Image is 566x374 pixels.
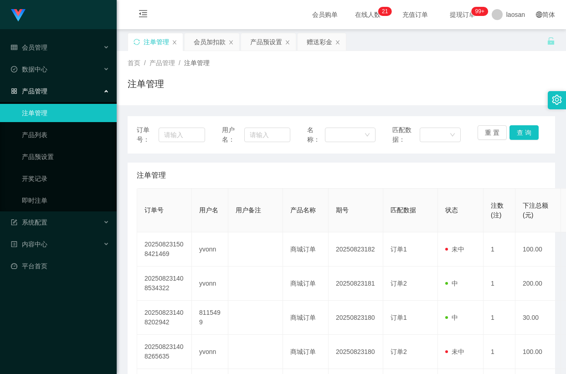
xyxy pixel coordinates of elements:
td: 30.00 [515,301,561,335]
td: 20250823181 [329,266,383,301]
div: 产品预设置 [250,33,282,51]
i: 图标: sync [134,39,140,45]
p: 1 [385,7,388,16]
span: 状态 [445,206,458,214]
span: 系统配置 [11,219,47,226]
div: 赠送彩金 [307,33,332,51]
td: 202508231408265635 [137,335,192,369]
span: 首页 [128,59,140,67]
span: 未中 [445,348,464,355]
span: 订单1 [391,246,407,253]
i: 图标: close [172,40,177,45]
span: 注数(注) [491,202,504,219]
td: 20250823182 [329,232,383,266]
i: 图标: down [450,132,455,138]
span: 产品名称 [290,206,316,214]
span: 匹配数据 [391,206,416,214]
a: 产品列表 [22,126,109,144]
a: 图标: dashboard平台首页 [11,257,109,275]
span: 未中 [445,246,464,253]
i: 图标: down [365,132,370,138]
td: 20250823180 [329,301,383,335]
span: 期号 [336,206,349,214]
span: 名称： [307,125,325,144]
span: 中 [445,280,458,287]
input: 请输入 [159,128,205,142]
span: 提现订单 [445,11,480,18]
sup: 933 [472,7,488,16]
span: 充值订单 [398,11,432,18]
span: 下注总额(元) [523,202,548,219]
span: 用户备注 [236,206,261,214]
td: 商城订单 [283,232,329,266]
span: 订单2 [391,280,407,287]
td: 100.00 [515,335,561,369]
span: 订单号： [137,125,159,144]
i: 图标: check-circle-o [11,66,17,72]
i: 图标: close [335,40,340,45]
i: 图标: profile [11,241,17,247]
td: 8115499 [192,301,228,335]
input: 请输入 [244,128,290,142]
span: 产品管理 [11,87,47,95]
td: 20250823180 [329,335,383,369]
td: 200.00 [515,266,561,301]
span: 用户名 [199,206,218,214]
td: 1 [484,335,515,369]
i: 图标: form [11,219,17,225]
span: 注单管理 [137,170,166,181]
td: yvonn [192,232,228,266]
td: yvonn [192,266,228,301]
i: 图标: unlock [547,37,555,45]
a: 即时注单 [22,191,109,210]
span: 订单号 [144,206,164,214]
div: 会员加扣款 [194,33,226,51]
button: 重 置 [478,125,507,140]
i: 图标: appstore-o [11,88,17,94]
td: yvonn [192,335,228,369]
span: 中 [445,314,458,321]
i: 图标: close [228,40,234,45]
i: 图标: global [536,11,542,18]
span: / [179,59,180,67]
span: 订单1 [391,314,407,321]
img: logo.9652507e.png [11,9,26,22]
p: 2 [382,7,385,16]
span: 注单管理 [184,59,210,67]
i: 图标: setting [552,95,562,105]
td: 商城订单 [283,301,329,335]
a: 注单管理 [22,104,109,122]
h1: 注单管理 [128,77,164,91]
td: 100.00 [515,232,561,266]
span: 产品管理 [149,59,175,67]
td: 1 [484,232,515,266]
td: 202508231408534322 [137,266,192,301]
span: 匹配数据： [392,125,420,144]
td: 202508231508421469 [137,232,192,266]
span: 内容中心 [11,241,47,248]
div: 注单管理 [144,33,169,51]
span: / [144,59,146,67]
td: 202508231408202942 [137,301,192,335]
td: 1 [484,266,515,301]
i: 图标: menu-fold [128,0,159,30]
i: 图标: table [11,44,17,51]
span: 订单2 [391,348,407,355]
span: 用户名： [222,125,244,144]
td: 商城订单 [283,266,329,301]
td: 1 [484,301,515,335]
i: 图标: close [285,40,290,45]
td: 商城订单 [283,335,329,369]
span: 会员管理 [11,44,47,51]
a: 产品预设置 [22,148,109,166]
a: 开奖记录 [22,169,109,188]
button: 查 询 [509,125,539,140]
sup: 21 [378,7,391,16]
span: 数据中心 [11,66,47,73]
span: 在线人数 [350,11,385,18]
